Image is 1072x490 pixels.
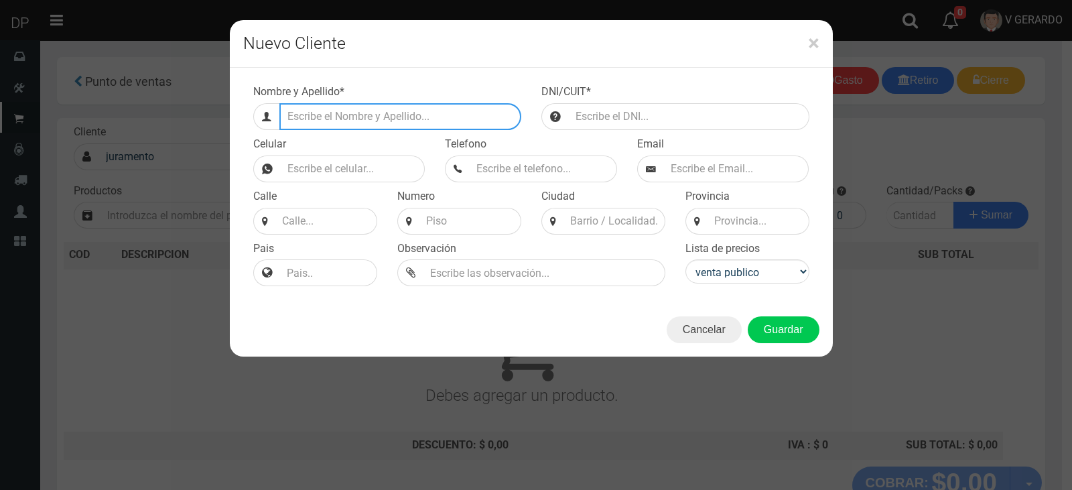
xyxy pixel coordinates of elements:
[708,208,809,235] input: Provincia...
[253,241,274,257] label: Pais
[808,32,819,54] button: Close
[664,156,809,182] input: Escribe el Email...
[569,103,809,130] input: Escribe el DNI...
[275,208,377,235] input: Calle...
[397,189,435,204] label: Numero
[279,103,521,130] input: Escribe el Nombre y Apellido...
[280,259,377,286] input: Pais..
[253,189,277,204] label: Calle
[423,259,665,286] input: Escribe las observación...
[667,316,742,343] button: Cancelar
[445,137,486,152] label: Telefono
[253,84,344,100] label: Nombre y Apellido
[637,137,664,152] label: Email
[281,156,425,182] input: Escribe el celular...
[563,208,665,235] input: Barrio / Localidad...
[397,241,456,257] label: Observación
[470,156,617,182] input: Escribe el telefono...
[419,208,521,235] input: Piso
[685,189,730,204] label: Provincia
[685,241,760,257] label: Lista de precios
[243,34,819,54] h4: Nuevo Cliente
[748,316,819,343] button: Guardar
[541,189,575,204] label: Ciudad
[808,30,819,56] span: ×
[541,84,591,100] label: DNI/CUIT
[253,137,286,152] label: Celular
